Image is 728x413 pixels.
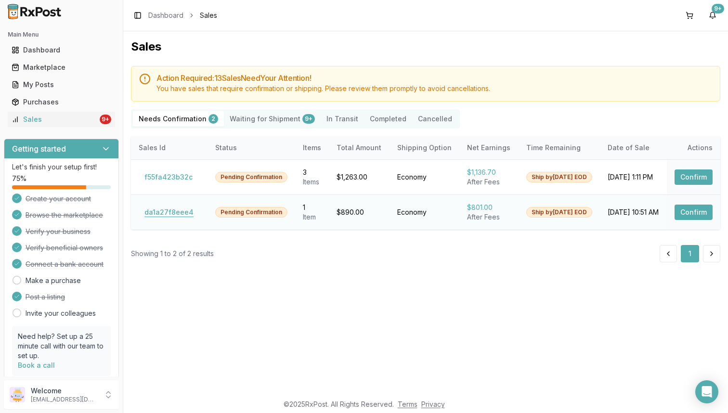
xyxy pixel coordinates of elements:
nav: breadcrumb [148,11,217,20]
th: Total Amount [329,136,389,159]
button: Sales9+ [4,112,119,127]
span: Verify beneficial owners [26,243,103,253]
div: 9+ [100,115,111,124]
span: Create your account [26,194,91,204]
button: My Posts [4,77,119,92]
div: Sales [12,115,98,124]
div: Item s [303,177,321,187]
h2: Main Menu [8,31,115,39]
button: Waiting for Shipment [224,111,321,127]
span: 75 % [12,174,26,183]
div: $801.00 [467,203,510,212]
th: Items [295,136,329,159]
div: 1 [303,203,321,212]
th: Sales Id [131,136,208,159]
a: My Posts [8,76,115,93]
div: Marketplace [12,63,111,72]
button: Completed [364,111,412,127]
h5: Action Required: 13 Sale s Need Your Attention! [156,74,712,82]
div: Pending Confirmation [215,172,287,182]
div: You have sales that require confirmation or shipping. Please review them promptly to avoid cancel... [156,84,712,93]
span: Connect a bank account [26,259,104,269]
button: Needs Confirmation [133,111,224,127]
div: After Fees [467,212,510,222]
div: $1,136.70 [467,168,510,177]
th: Shipping Option [390,136,459,159]
button: Confirm [675,169,713,185]
button: da1a27f8eee4 [139,205,199,220]
a: Make a purchase [26,276,81,285]
div: Open Intercom Messenger [695,380,718,403]
button: Confirm [675,205,713,220]
img: RxPost Logo [4,4,65,19]
div: Item [303,212,321,222]
button: f55fa423b32c [139,169,198,185]
div: 9+ [302,114,315,124]
div: Purchases [12,97,111,107]
p: Let's finish your setup first! [12,162,111,172]
div: Pending Confirmation [215,207,287,218]
img: User avatar [10,387,25,402]
p: Welcome [31,386,98,396]
div: Ship by [DATE] EOD [526,207,592,218]
div: [DATE] 1:11 PM [608,172,659,182]
button: 9+ [705,8,720,23]
h1: Sales [131,39,720,54]
p: [EMAIL_ADDRESS][DOMAIN_NAME] [31,396,98,403]
div: My Posts [12,80,111,90]
th: Date of Sale [600,136,666,159]
button: 1 [681,245,699,262]
div: $1,263.00 [337,172,381,182]
div: After Fees [467,177,510,187]
a: Privacy [421,400,445,408]
th: Actions [667,136,720,159]
h3: Getting started [12,143,66,155]
div: [DATE] 10:51 AM [608,207,659,217]
p: Need help? Set up a 25 minute call with our team to set up. [18,332,105,361]
button: Dashboard [4,42,119,58]
a: Dashboard [148,11,183,20]
div: Economy [397,207,452,217]
div: Dashboard [12,45,111,55]
div: Showing 1 to 2 of 2 results [131,249,214,258]
a: Purchases [8,93,115,111]
div: $890.00 [337,207,381,217]
a: Terms [398,400,417,408]
button: Marketplace [4,60,119,75]
button: Cancelled [412,111,458,127]
th: Time Remaining [519,136,600,159]
div: 9+ [712,4,724,13]
a: Dashboard [8,41,115,59]
div: 3 [303,168,321,177]
div: 2 [208,114,218,124]
a: Book a call [18,361,55,369]
button: Purchases [4,94,119,110]
span: Sales [200,11,217,20]
span: Verify your business [26,227,91,236]
a: Invite your colleagues [26,309,96,318]
span: Browse the marketplace [26,210,103,220]
span: Post a listing [26,292,65,302]
a: Marketplace [8,59,115,76]
th: Net Earnings [459,136,518,159]
th: Status [208,136,296,159]
div: Economy [397,172,452,182]
a: Sales9+ [8,111,115,128]
div: Ship by [DATE] EOD [526,172,592,182]
button: In Transit [321,111,364,127]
